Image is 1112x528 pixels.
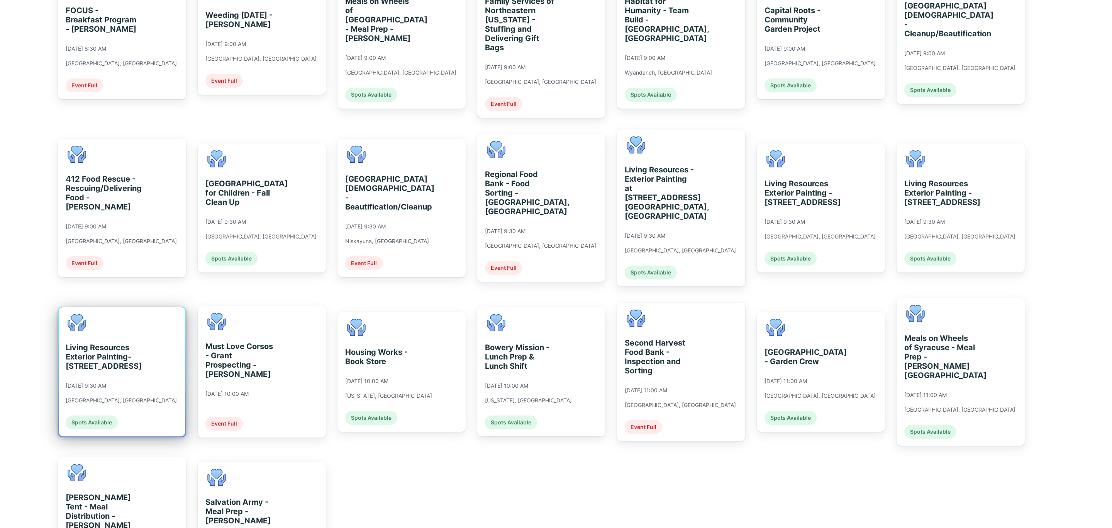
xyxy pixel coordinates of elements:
[205,417,243,431] div: Event Full
[764,6,835,34] div: Capital Roots - Community Garden Project
[66,174,136,211] div: 412 Food Rescue - Rescuing/Delivering Food - [PERSON_NAME]
[625,266,677,279] div: Spots Available
[485,97,522,111] div: Event Full
[625,88,677,102] div: Spots Available
[345,69,456,76] div: [GEOGRAPHIC_DATA], [GEOGRAPHIC_DATA]
[764,218,805,225] div: [DATE] 9:30 AM
[205,233,317,240] div: [GEOGRAPHIC_DATA], [GEOGRAPHIC_DATA]
[904,1,975,38] div: [GEOGRAPHIC_DATA][DEMOGRAPHIC_DATA] - Cleanup/Beautification
[66,6,136,34] div: FOCUS - Breakfast Program - [PERSON_NAME]
[625,402,736,409] div: [GEOGRAPHIC_DATA], [GEOGRAPHIC_DATA]
[485,228,525,235] div: [DATE] 9:30 AM
[205,74,243,88] div: Event Full
[485,416,537,429] div: Spots Available
[904,83,956,97] div: Spots Available
[345,223,386,230] div: [DATE] 9:30 AM
[904,392,947,399] div: [DATE] 11:00 AM
[764,179,835,207] div: Living Resources Exterior Painting - [STREET_ADDRESS]
[904,252,956,266] div: Spots Available
[345,174,416,211] div: [GEOGRAPHIC_DATA][DEMOGRAPHIC_DATA] - Beautification/Cleanup
[625,232,665,239] div: [DATE] 9:30 AM
[625,247,736,254] div: [GEOGRAPHIC_DATA], [GEOGRAPHIC_DATA]
[764,392,876,399] div: [GEOGRAPHIC_DATA], [GEOGRAPHIC_DATA]
[485,78,596,85] div: [GEOGRAPHIC_DATA], [GEOGRAPHIC_DATA]
[345,88,397,102] div: Spots Available
[904,233,1015,240] div: [GEOGRAPHIC_DATA], [GEOGRAPHIC_DATA]
[345,256,383,270] div: Event Full
[205,55,317,62] div: [GEOGRAPHIC_DATA], [GEOGRAPHIC_DATA]
[66,78,103,92] div: Event Full
[764,411,817,425] div: Spots Available
[904,218,945,225] div: [DATE] 9:30 AM
[764,45,805,52] div: [DATE] 9:00 AM
[764,378,807,385] div: [DATE] 11:00 AM
[485,382,528,389] div: [DATE] 10:00 AM
[345,347,416,366] div: Housing Works - Book Store
[904,179,975,207] div: Living Resources Exterior Painting - [STREET_ADDRESS]
[205,218,246,225] div: [DATE] 9:30 AM
[625,165,695,221] div: Living Resources - Exterior Painting at [STREET_ADDRESS] [GEOGRAPHIC_DATA], [GEOGRAPHIC_DATA]
[205,390,249,397] div: [DATE] 10:00 AM
[904,50,945,57] div: [DATE] 9:00 AM
[66,238,177,245] div: [GEOGRAPHIC_DATA], [GEOGRAPHIC_DATA]
[764,233,876,240] div: [GEOGRAPHIC_DATA], [GEOGRAPHIC_DATA]
[625,69,712,76] div: Wyandanch, [GEOGRAPHIC_DATA]
[764,78,817,92] div: Spots Available
[904,334,975,380] div: Meals on Wheels of Syracuse - Meal Prep - [PERSON_NAME][GEOGRAPHIC_DATA]
[345,392,432,399] div: [US_STATE], [GEOGRAPHIC_DATA]
[625,338,695,375] div: Second Harvest Food Bank - Inspection and Sorting
[66,382,106,389] div: [DATE] 9:30 AM
[205,497,276,525] div: Salvation Army - Meal Prep - [PERSON_NAME]
[205,10,276,29] div: Weeding [DATE] - [PERSON_NAME]
[66,223,106,230] div: [DATE] 9:00 AM
[345,55,386,61] div: [DATE] 9:00 AM
[66,397,177,404] div: [GEOGRAPHIC_DATA], [GEOGRAPHIC_DATA]
[205,41,246,48] div: [DATE] 9:00 AM
[904,406,1015,413] div: [GEOGRAPHIC_DATA], [GEOGRAPHIC_DATA]
[485,242,596,249] div: [GEOGRAPHIC_DATA], [GEOGRAPHIC_DATA]
[66,45,106,52] div: [DATE] 8:30 AM
[625,420,662,434] div: Event Full
[904,65,1015,72] div: [GEOGRAPHIC_DATA], [GEOGRAPHIC_DATA]
[205,342,276,379] div: Must Love Corsos - Grant Prospecting - [PERSON_NAME]
[485,343,556,371] div: Bowery Mission - Lunch Prep & Lunch Shift
[345,238,429,245] div: Niskayuna, [GEOGRAPHIC_DATA]
[485,170,556,216] div: Regional Food Bank - Food Sorting - [GEOGRAPHIC_DATA], [GEOGRAPHIC_DATA]
[625,55,665,61] div: [DATE] 9:00 AM
[66,256,103,270] div: Event Full
[345,378,388,385] div: [DATE] 10:00 AM
[205,179,276,207] div: [GEOGRAPHIC_DATA] for Children - Fall Clean Up
[764,60,876,67] div: [GEOGRAPHIC_DATA], [GEOGRAPHIC_DATA]
[66,343,136,371] div: Living Resources Exterior Painting- [STREET_ADDRESS]
[485,397,572,404] div: [US_STATE], [GEOGRAPHIC_DATA]
[485,64,525,71] div: [DATE] 9:00 AM
[904,425,956,439] div: Spots Available
[485,261,522,275] div: Event Full
[66,60,177,67] div: [GEOGRAPHIC_DATA], [GEOGRAPHIC_DATA]
[764,347,835,366] div: [GEOGRAPHIC_DATA] - Garden Crew
[625,387,667,394] div: [DATE] 11:00 AM
[345,411,397,425] div: Spots Available
[764,252,817,266] div: Spots Available
[66,416,118,429] div: Spots Available
[205,252,258,266] div: Spots Available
